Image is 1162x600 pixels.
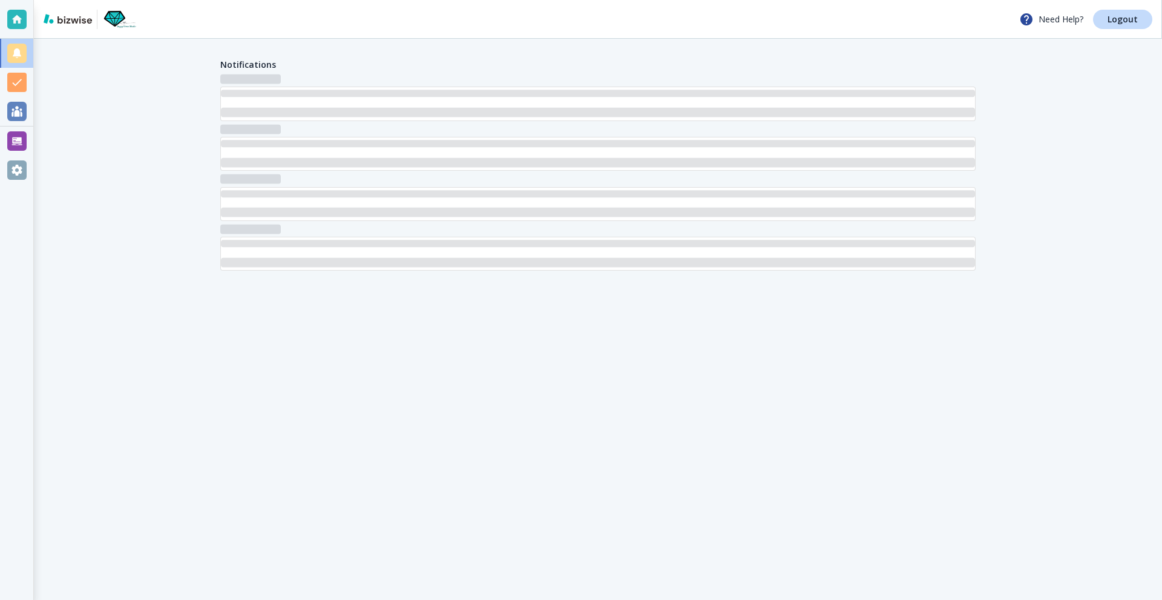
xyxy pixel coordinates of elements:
img: Jazzy Gems Studio [102,10,137,29]
p: Need Help? [1019,12,1083,27]
p: Logout [1108,15,1138,24]
h4: Notifications [220,58,276,71]
a: Logout [1093,10,1152,29]
img: bizwise [44,14,92,24]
